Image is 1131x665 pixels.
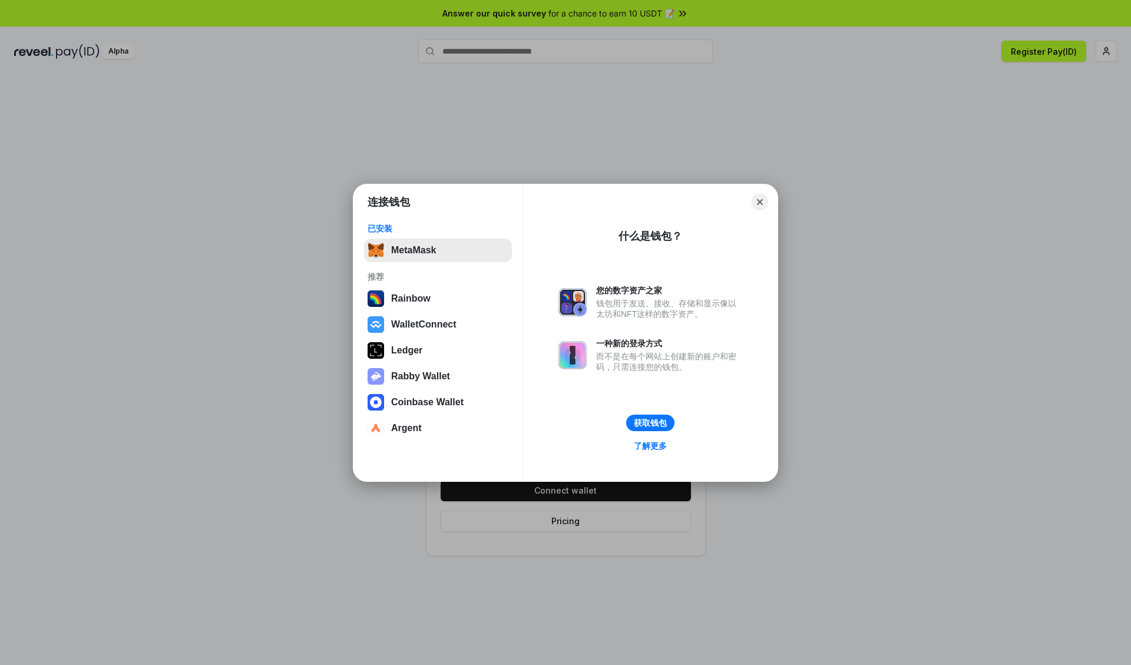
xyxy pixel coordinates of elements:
[558,288,587,316] img: svg+xml,%3Csvg%20xmlns%3D%22http%3A%2F%2Fwww.w3.org%2F2000%2Fsvg%22%20fill%3D%22none%22%20viewBox...
[368,242,384,259] img: svg+xml,%3Csvg%20fill%3D%22none%22%20height%3D%2233%22%20viewBox%3D%220%200%2035%2033%22%20width%...
[364,313,512,336] button: WalletConnect
[391,245,436,256] div: MetaMask
[364,287,512,310] button: Rainbow
[596,298,742,319] div: 钱包用于发送、接收、存储和显示像以太坊和NFT这样的数字资产。
[364,416,512,440] button: Argent
[627,438,674,454] a: 了解更多
[626,415,674,431] button: 获取钱包
[596,338,742,349] div: 一种新的登录方式
[368,394,384,411] img: svg+xml,%3Csvg%20width%3D%2228%22%20height%3D%2228%22%20viewBox%3D%220%200%2028%2028%22%20fill%3D...
[368,223,508,234] div: 已安装
[619,229,682,243] div: 什么是钱包？
[391,319,457,330] div: WalletConnect
[368,342,384,359] img: svg+xml,%3Csvg%20xmlns%3D%22http%3A%2F%2Fwww.w3.org%2F2000%2Fsvg%22%20width%3D%2228%22%20height%3...
[391,293,431,304] div: Rainbow
[391,397,464,408] div: Coinbase Wallet
[368,195,410,209] h1: 连接钱包
[391,345,422,356] div: Ledger
[368,290,384,307] img: svg+xml,%3Csvg%20width%3D%22120%22%20height%3D%22120%22%20viewBox%3D%220%200%20120%20120%22%20fil...
[752,194,768,210] button: Close
[391,371,450,382] div: Rabby Wallet
[364,365,512,388] button: Rabby Wallet
[596,351,742,372] div: 而不是在每个网站上创建新的账户和密码，只需连接您的钱包。
[368,316,384,333] img: svg+xml,%3Csvg%20width%3D%2228%22%20height%3D%2228%22%20viewBox%3D%220%200%2028%2028%22%20fill%3D...
[596,285,742,296] div: 您的数字资产之家
[364,339,512,362] button: Ledger
[364,391,512,414] button: Coinbase Wallet
[634,441,667,451] div: 了解更多
[634,418,667,428] div: 获取钱包
[558,341,587,369] img: svg+xml,%3Csvg%20xmlns%3D%22http%3A%2F%2Fwww.w3.org%2F2000%2Fsvg%22%20fill%3D%22none%22%20viewBox...
[368,272,508,282] div: 推荐
[368,420,384,436] img: svg+xml,%3Csvg%20width%3D%2228%22%20height%3D%2228%22%20viewBox%3D%220%200%2028%2028%22%20fill%3D...
[391,423,422,434] div: Argent
[368,368,384,385] img: svg+xml,%3Csvg%20xmlns%3D%22http%3A%2F%2Fwww.w3.org%2F2000%2Fsvg%22%20fill%3D%22none%22%20viewBox...
[364,239,512,262] button: MetaMask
